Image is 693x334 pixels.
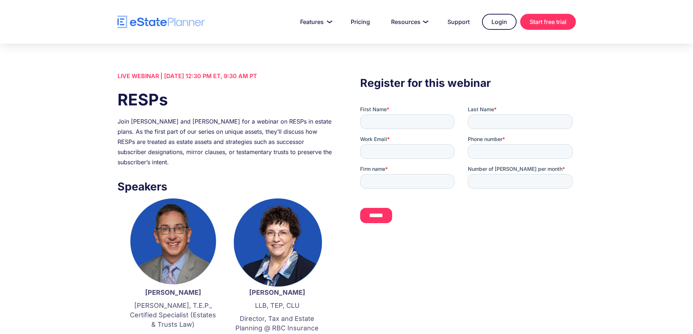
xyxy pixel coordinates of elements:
[118,116,333,167] div: Join [PERSON_NAME] and [PERSON_NAME] for a webinar on RESPs in estate plans. As the first part of...
[520,14,576,30] a: Start free trial
[382,15,435,29] a: Resources
[232,314,322,333] p: Director, Tax and Estate Planning @ RBC Insurance
[118,71,333,81] div: LIVE WEBINAR | [DATE] 12:30 PM ET, 9:30 AM PT
[145,289,201,296] strong: [PERSON_NAME]
[360,75,575,91] h3: Register for this webinar
[342,15,379,29] a: Pricing
[439,15,478,29] a: Support
[118,178,333,195] h3: Speakers
[118,16,205,28] a: home
[118,88,333,111] h1: RESPs
[360,106,575,236] iframe: Form 0
[249,289,305,296] strong: [PERSON_NAME]
[482,14,517,30] a: Login
[291,15,338,29] a: Features
[232,301,322,310] p: LLB, TEP, CLU
[128,301,218,329] p: [PERSON_NAME], T.E.P., Certified Specialist (Estates & Trusts Law)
